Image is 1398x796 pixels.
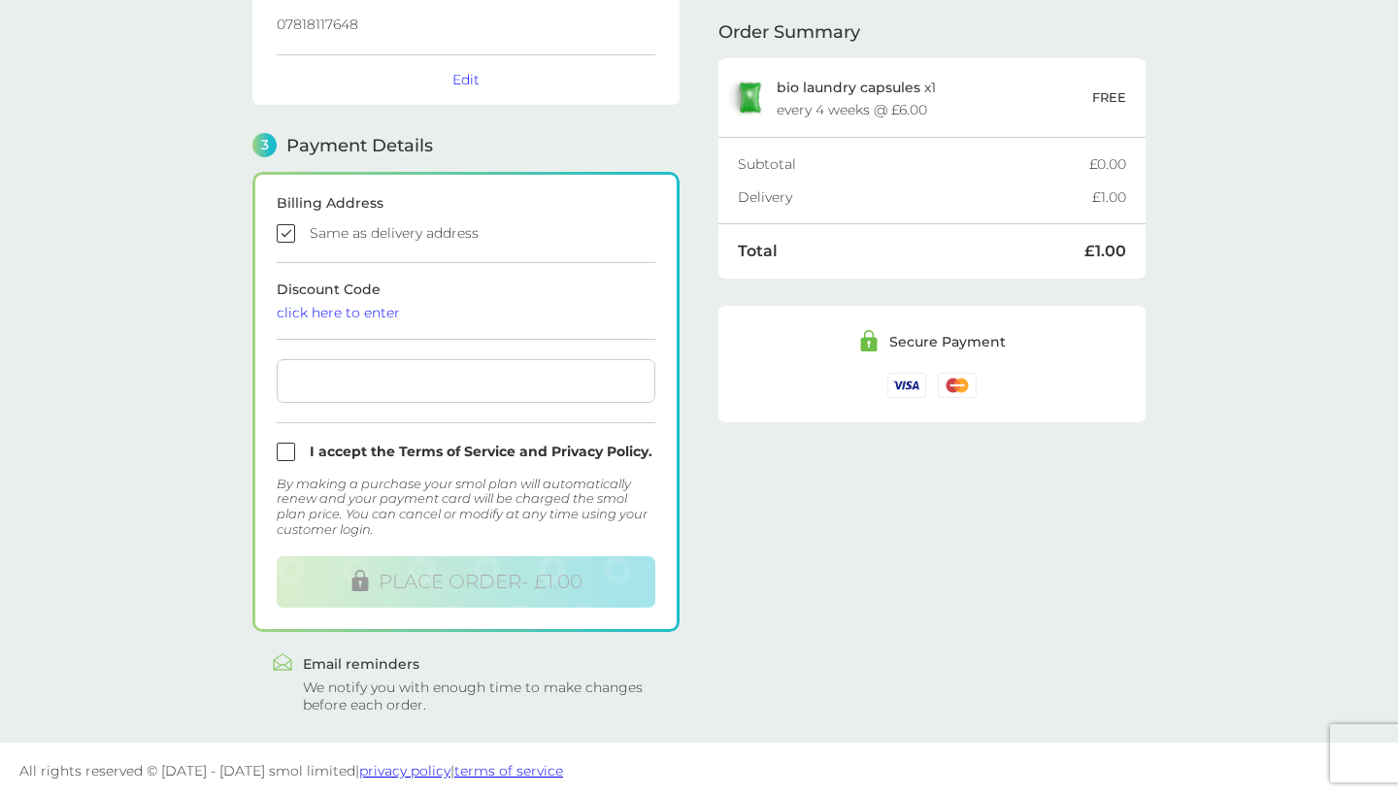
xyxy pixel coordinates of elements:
[738,244,1084,259] div: Total
[1089,157,1126,171] div: £0.00
[777,79,920,96] span: bio laundry capsules
[1092,87,1126,108] p: FREE
[359,762,450,779] a: privacy policy
[277,477,655,537] div: By making a purchase your smol plan will automatically renew and your payment card will be charge...
[277,196,655,210] div: Billing Address
[1084,244,1126,259] div: £1.00
[454,762,563,779] a: terms of service
[277,556,655,608] button: PLACE ORDER- £1.00
[379,570,582,593] span: PLACE ORDER - £1.00
[252,133,277,157] span: 3
[738,190,1092,204] div: Delivery
[718,23,860,41] span: Order Summary
[777,80,936,95] p: x 1
[938,373,977,397] img: /assets/icons/cards/mastercard.svg
[452,71,480,88] button: Edit
[738,157,1089,171] div: Subtotal
[286,137,433,154] span: Payment Details
[277,17,655,31] p: 07818117648
[277,306,655,319] div: click here to enter
[887,373,926,397] img: /assets/icons/cards/visa.svg
[777,103,927,116] div: every 4 weeks @ £6.00
[1092,190,1126,204] div: £1.00
[303,657,660,671] div: Email reminders
[277,281,655,319] span: Discount Code
[889,335,1006,348] div: Secure Payment
[284,373,648,389] iframe: Secure card payment input frame
[303,679,660,713] div: We notify you with enough time to make changes before each order.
